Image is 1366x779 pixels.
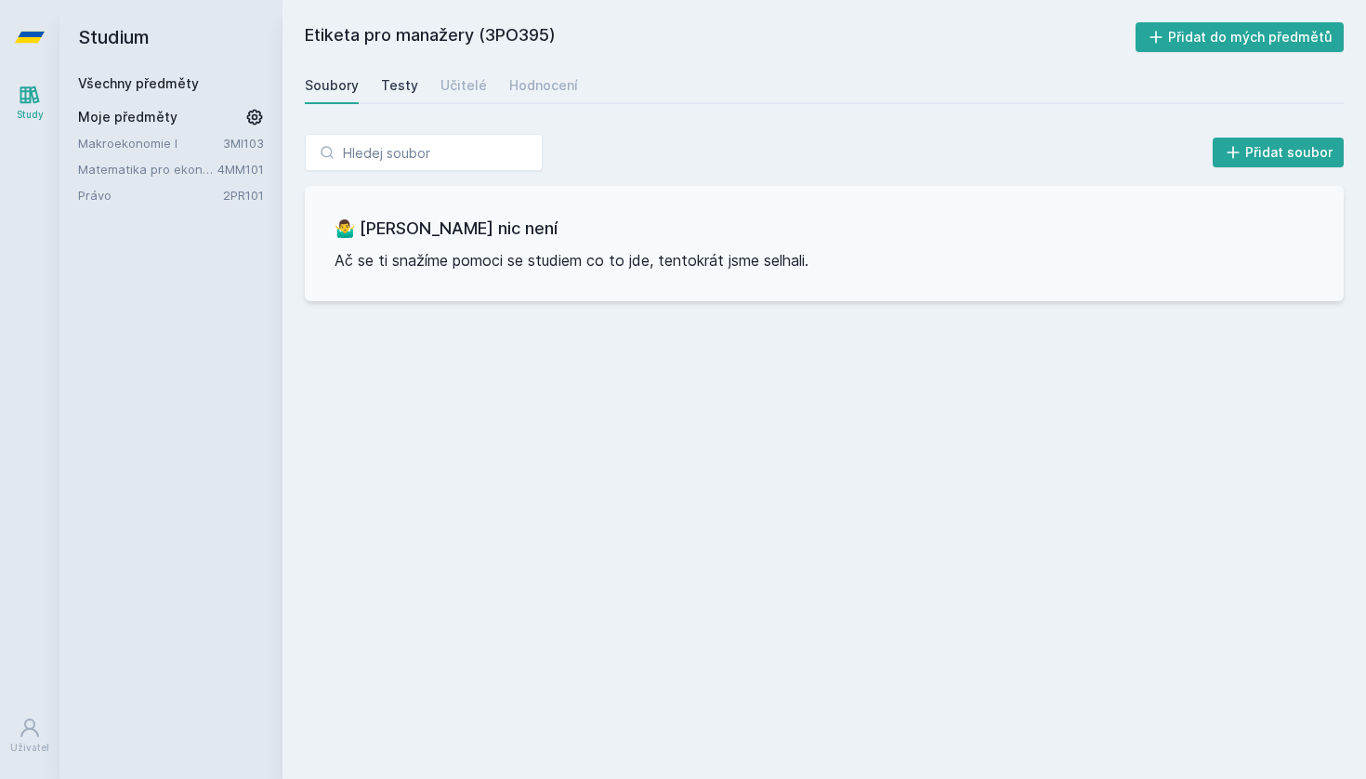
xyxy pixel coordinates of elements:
button: Přidat soubor [1213,138,1345,167]
a: 3MI103 [223,136,264,151]
button: Přidat do mých předmětů [1136,22,1345,52]
a: Matematika pro ekonomy [78,160,217,178]
a: 4MM101 [217,162,264,177]
p: Ač se ti snažíme pomoci se studiem co to jde, tentokrát jsme selhali. [335,249,1314,271]
a: 2PR101 [223,188,264,203]
input: Hledej soubor [305,134,543,171]
a: Učitelé [440,67,487,104]
a: Uživatel [4,707,56,764]
a: Testy [381,67,418,104]
a: Soubory [305,67,359,104]
a: Všechny předměty [78,75,199,91]
a: Právo [78,186,223,205]
a: Makroekonomie I [78,134,223,152]
div: Study [17,108,44,122]
h3: 🤷‍♂️ [PERSON_NAME] nic není [335,216,1314,242]
a: Study [4,74,56,131]
div: Soubory [305,76,359,95]
span: Moje předměty [78,108,177,126]
div: Testy [381,76,418,95]
div: Učitelé [440,76,487,95]
h2: Etiketa pro manažery (3PO395) [305,22,1136,52]
div: Uživatel [10,741,49,755]
a: Hodnocení [509,67,578,104]
div: Hodnocení [509,76,578,95]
